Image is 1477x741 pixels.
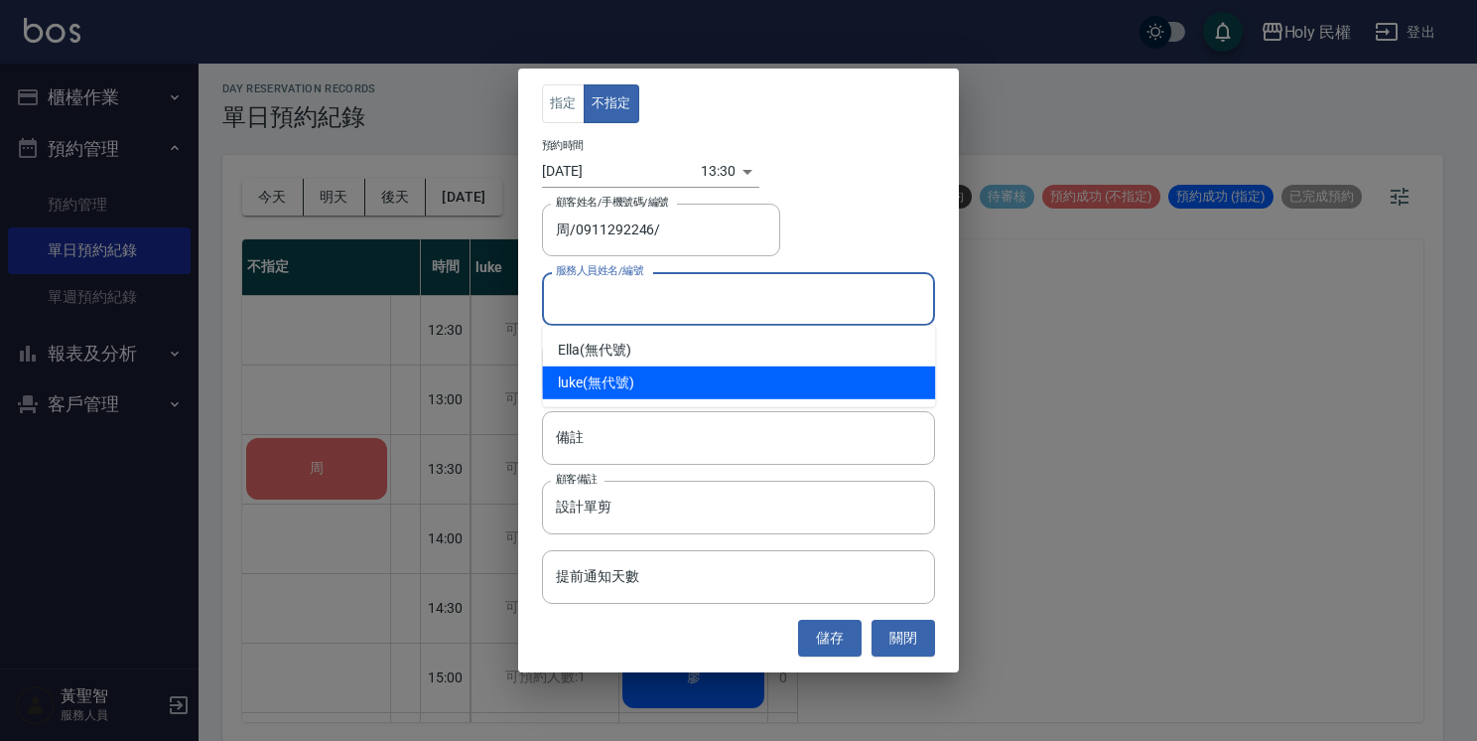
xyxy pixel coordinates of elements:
[872,620,935,657] button: 關閉
[558,340,580,361] span: Ella
[542,84,585,123] button: 指定
[542,334,935,367] div: (無代號)
[701,155,736,188] div: 13:30
[542,138,584,153] label: 預約時間
[556,195,669,210] label: 顧客姓名/手機號碼/編號
[798,620,862,657] button: 儲存
[584,84,639,123] button: 不指定
[542,155,701,188] input: Choose date, selected date is 2025-09-18
[556,472,598,487] label: 顧客備註
[542,367,935,399] div: (無代號)
[558,372,583,393] span: luke
[556,263,643,278] label: 服務人員姓名/編號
